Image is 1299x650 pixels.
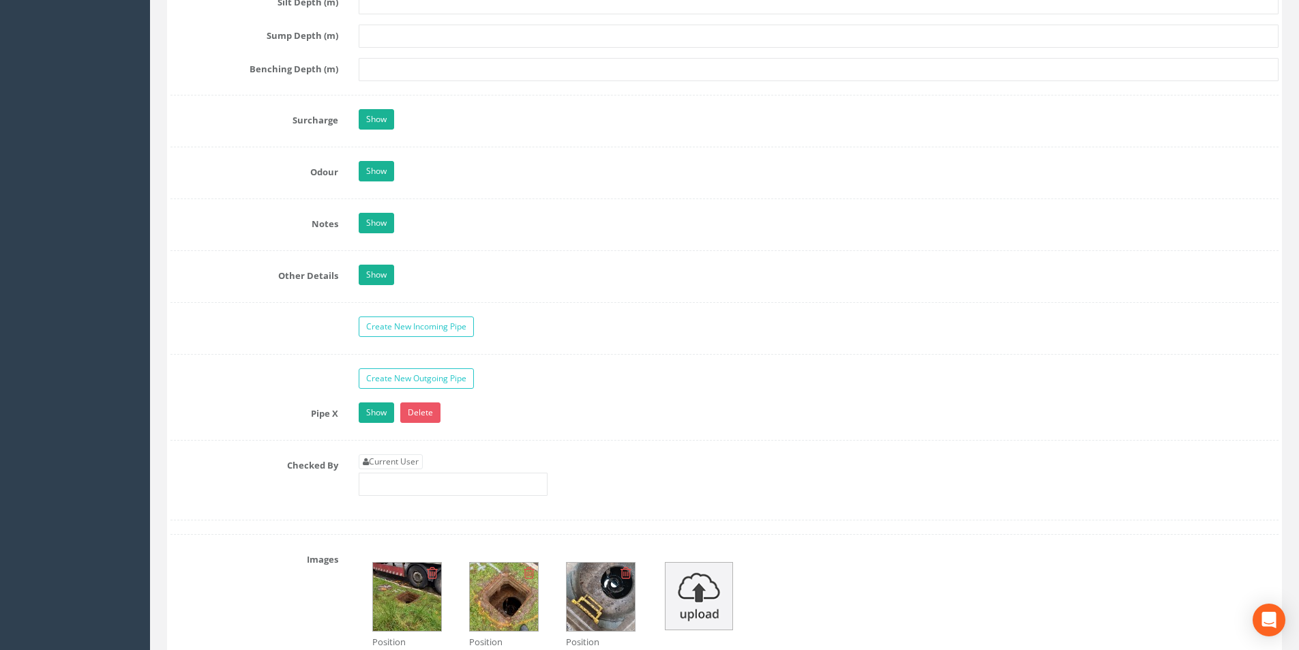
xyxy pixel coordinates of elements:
[566,636,636,649] p: Position
[160,402,348,420] label: Pipe X
[160,265,348,282] label: Other Details
[567,563,635,631] img: d9b72c2c-abbf-7acb-3f86-c04f4afc207e_7fd99770-7779-db66-6f38-3174948c6024_thumb.jpg
[359,316,474,337] a: Create New Incoming Pipe
[359,454,423,469] a: Current User
[160,109,348,127] label: Surcharge
[160,25,348,42] label: Sump Depth (m)
[160,161,348,179] label: Odour
[400,402,441,423] a: Delete
[160,58,348,76] label: Benching Depth (m)
[359,368,474,389] a: Create New Outgoing Pipe
[160,454,348,472] label: Checked By
[359,265,394,285] a: Show
[373,563,441,631] img: d9b72c2c-abbf-7acb-3f86-c04f4afc207e_b569880f-b3e5-6442-a652-0bc8d861bb30_thumb.jpg
[372,636,442,649] p: Position
[359,402,394,423] a: Show
[359,213,394,233] a: Show
[359,109,394,130] a: Show
[359,161,394,181] a: Show
[470,563,538,631] img: d9b72c2c-abbf-7acb-3f86-c04f4afc207e_0f7e7595-8015-e805-04f1-e3aea5ac2f29_thumb.jpg
[665,562,733,630] img: upload_icon.png
[469,636,539,649] p: Position
[1253,604,1285,636] div: Open Intercom Messenger
[160,213,348,231] label: Notes
[160,548,348,566] label: Images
